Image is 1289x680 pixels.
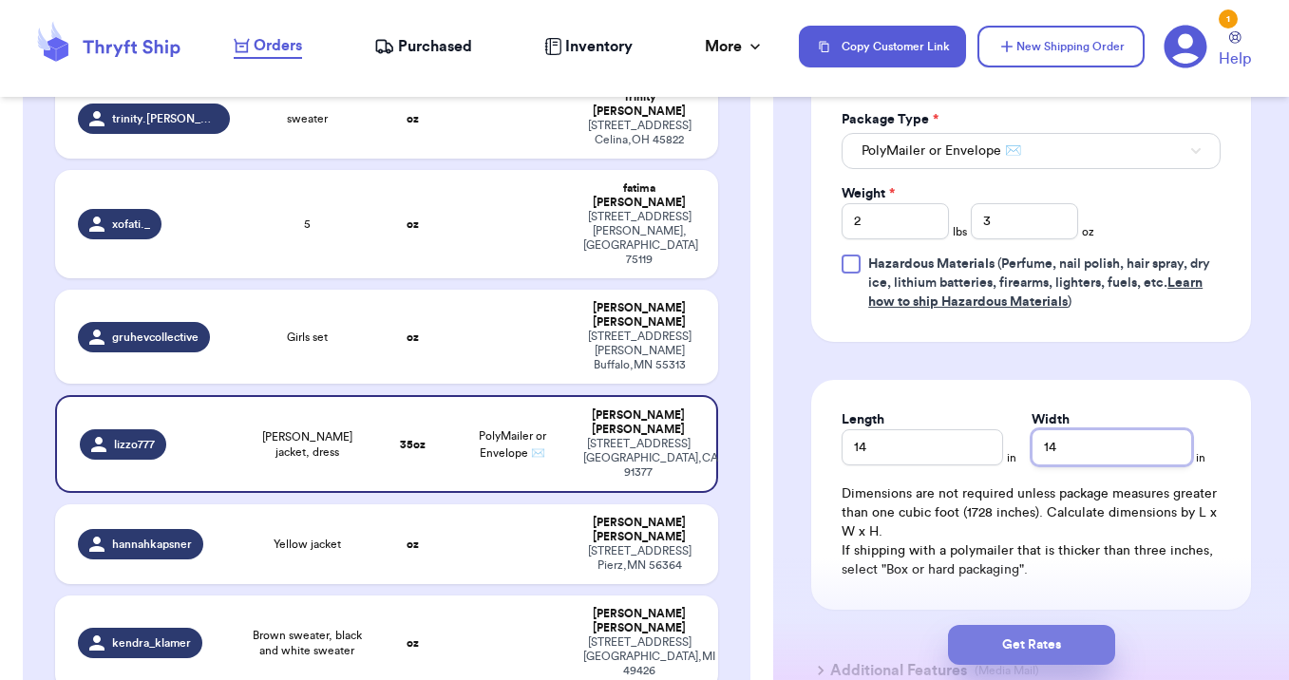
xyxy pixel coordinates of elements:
div: [STREET_ADDRESS][PERSON_NAME] Buffalo , MN 55313 [583,330,694,372]
span: Girls set [287,330,328,345]
span: lizzo777 [114,437,155,452]
span: [PERSON_NAME] jacket, dress [253,429,362,460]
div: [STREET_ADDRESS] Celina , OH 45822 [583,119,694,147]
label: Weight [842,184,895,203]
button: Get Rates [948,625,1115,665]
strong: oz [407,637,419,649]
div: [STREET_ADDRESS] [GEOGRAPHIC_DATA] , CA 91377 [583,437,692,480]
label: Width [1032,410,1070,429]
div: [STREET_ADDRESS] [PERSON_NAME] , [GEOGRAPHIC_DATA] 75119 [583,210,694,267]
strong: oz [407,113,419,124]
a: Purchased [374,35,472,58]
a: Orders [234,34,302,59]
span: oz [1082,224,1094,239]
button: Copy Customer Link [799,26,966,67]
span: in [1007,450,1016,465]
strong: oz [407,218,419,230]
a: 1 [1164,25,1207,68]
span: sweater [287,111,328,126]
div: Dimensions are not required unless package measures greater than one cubic foot (1728 inches). Ca... [842,484,1221,579]
span: Brown sweater, black and white sweater [253,628,362,658]
a: Help [1219,31,1251,70]
div: Trinity [PERSON_NAME] [583,90,694,119]
span: Yellow jacket [274,537,341,552]
span: lbs [953,224,967,239]
span: trinity.[PERSON_NAME] [112,111,218,126]
label: Length [842,410,884,429]
div: [PERSON_NAME] [PERSON_NAME] [583,301,694,330]
span: Orders [254,34,302,57]
div: [PERSON_NAME] [PERSON_NAME] [583,516,694,544]
span: Hazardous Materials [868,257,995,271]
label: Package Type [842,110,938,129]
a: Inventory [544,35,633,58]
span: PolyMailer or Envelope ✉️ [862,142,1021,161]
button: PolyMailer or Envelope ✉️ [842,133,1221,169]
div: 1 [1219,9,1238,28]
p: If shipping with a polymailer that is thicker than three inches, select "Box or hard packaging". [842,541,1221,579]
span: Help [1219,47,1251,70]
div: [STREET_ADDRESS] [GEOGRAPHIC_DATA] , MI 49426 [583,635,694,678]
span: Purchased [398,35,472,58]
span: xofati._ [112,217,150,232]
span: Inventory [565,35,633,58]
div: [PERSON_NAME] [PERSON_NAME] [583,408,692,437]
div: fatima [PERSON_NAME] [583,181,694,210]
strong: oz [407,538,419,550]
span: in [1196,450,1205,465]
strong: oz [407,331,419,343]
strong: 35 oz [400,439,426,450]
span: kendra_klamer [112,635,191,651]
span: PolyMailer or Envelope ✉️ [479,430,546,459]
button: New Shipping Order [977,26,1145,67]
span: 5 [304,217,311,232]
span: (Perfume, nail polish, hair spray, dry ice, lithium batteries, firearms, lighters, fuels, etc. ) [868,257,1210,309]
div: [STREET_ADDRESS] Pierz , MN 56364 [583,544,694,573]
span: gruhevcollective [112,330,199,345]
span: hannahkapsner [112,537,192,552]
div: More [705,35,765,58]
div: [PERSON_NAME] [PERSON_NAME] [583,607,694,635]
